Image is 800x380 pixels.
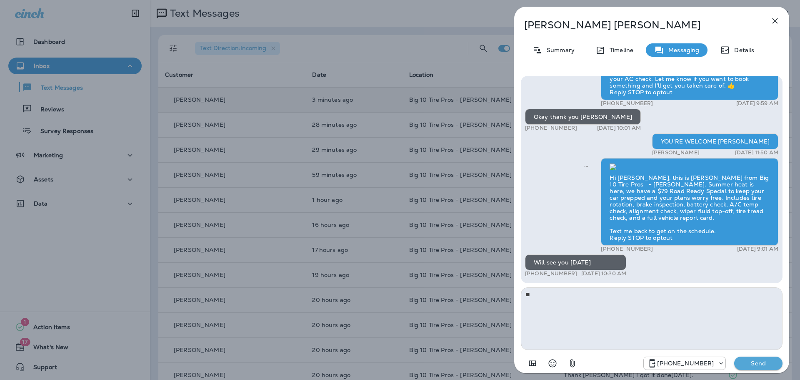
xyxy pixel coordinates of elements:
[741,360,776,367] p: Send
[644,358,725,368] div: +1 (601) 808-4206
[525,270,577,277] p: [PHONE_NUMBER]
[544,355,561,372] button: Select an emoji
[524,19,752,31] p: [PERSON_NAME] [PERSON_NAME]
[664,47,699,53] p: Messaging
[652,133,778,149] div: YOU'RE WELCOME [PERSON_NAME]
[610,164,616,170] img: twilio-download
[525,254,626,270] div: Will see you [DATE]
[525,109,641,125] div: Okay thank you [PERSON_NAME]
[601,246,653,252] p: [PHONE_NUMBER]
[652,149,700,156] p: [PERSON_NAME]
[542,47,575,53] p: Summary
[601,158,778,246] div: Hi [PERSON_NAME], this is [PERSON_NAME] from Big 10 Tire Pros - [PERSON_NAME]. Summer heat is her...
[524,355,541,372] button: Add in a premade template
[737,246,778,252] p: [DATE] 9:01 AM
[601,100,653,107] p: [PHONE_NUMBER]
[525,125,577,131] p: [PHONE_NUMBER]
[584,162,588,169] span: Sent
[581,270,626,277] p: [DATE] 10:20 AM
[597,125,641,131] p: [DATE] 10:01 AM
[736,100,778,107] p: [DATE] 9:59 AM
[605,47,633,53] p: Timeline
[730,47,754,53] p: Details
[657,360,714,367] p: [PHONE_NUMBER]
[735,149,778,156] p: [DATE] 11:50 AM
[734,357,782,370] button: Send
